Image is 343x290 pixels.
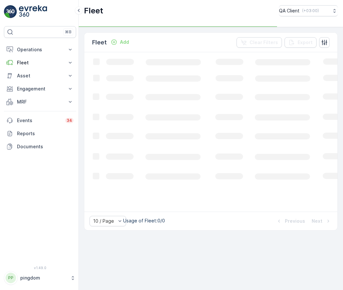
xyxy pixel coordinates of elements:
[312,218,322,224] p: Next
[285,218,305,224] p: Previous
[285,37,317,48] button: Export
[4,69,76,82] button: Asset
[17,86,63,92] p: Engagement
[65,29,72,35] p: ⌘B
[4,5,17,18] img: logo
[17,99,63,105] p: MRF
[4,271,76,285] button: PPpingdom
[4,127,76,140] a: Reports
[4,114,76,127] a: Events34
[67,118,72,123] p: 34
[17,143,73,150] p: Documents
[4,95,76,108] button: MRF
[92,38,107,47] p: Fleet
[17,72,63,79] p: Asset
[302,8,319,13] p: ( +03:00 )
[17,117,61,124] p: Events
[17,59,63,66] p: Fleet
[84,6,103,16] p: Fleet
[4,266,76,270] span: v 1.49.0
[17,46,63,53] p: Operations
[19,5,47,18] img: logo_light-DOdMpM7g.png
[17,130,73,137] p: Reports
[237,37,282,48] button: Clear Filters
[4,82,76,95] button: Engagement
[6,273,16,283] div: PP
[4,43,76,56] button: Operations
[120,39,129,45] p: Add
[4,140,76,153] a: Documents
[108,38,132,46] button: Add
[279,5,338,16] button: QA Client(+03:00)
[20,275,67,281] p: pingdom
[250,39,278,46] p: Clear Filters
[275,217,306,225] button: Previous
[123,217,165,224] p: Usage of Fleet : 0/0
[298,39,313,46] p: Export
[279,8,300,14] p: QA Client
[4,56,76,69] button: Fleet
[311,217,332,225] button: Next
